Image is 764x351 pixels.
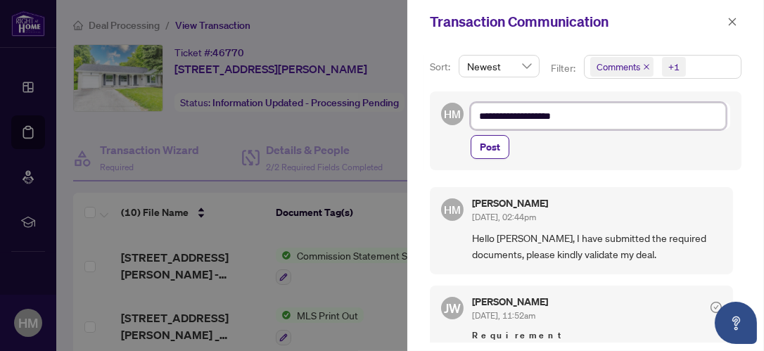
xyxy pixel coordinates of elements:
[551,60,578,76] p: Filter:
[668,60,680,74] div: +1
[727,17,737,27] span: close
[590,57,654,77] span: Comments
[467,56,531,77] span: Newest
[472,198,548,208] h5: [PERSON_NAME]
[472,230,722,263] span: Hello [PERSON_NAME], I have submitted the required documents, please kindly validate my deal.
[430,11,723,32] div: Transaction Communication
[444,106,460,122] span: HM
[472,328,722,343] span: Requirement
[472,297,548,307] h5: [PERSON_NAME]
[444,201,460,217] span: HM
[715,302,757,344] button: Open asap
[444,298,461,318] span: JW
[711,302,722,313] span: check-circle
[643,63,650,70] span: close
[597,60,640,74] span: Comments
[472,212,536,222] span: [DATE], 02:44pm
[471,135,509,159] button: Post
[472,310,535,321] span: [DATE], 11:52am
[480,136,500,158] span: Post
[430,59,453,75] p: Sort:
